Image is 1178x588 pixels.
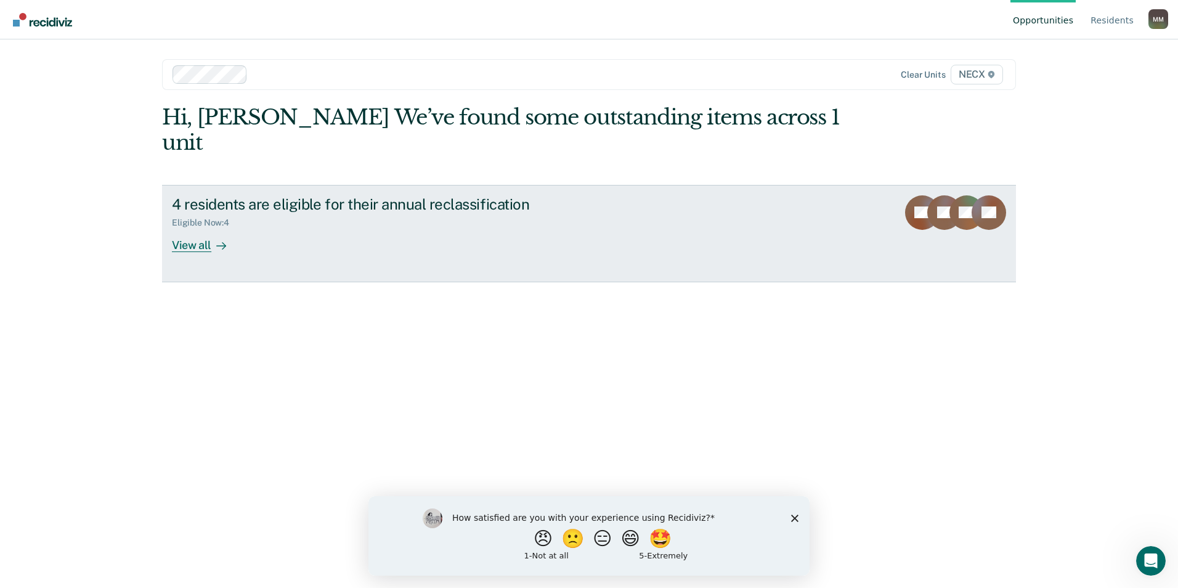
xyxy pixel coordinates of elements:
div: M M [1148,9,1168,29]
img: Recidiviz [13,13,72,27]
a: 4 residents are eligible for their annual reclassificationEligible Now:4View all [162,185,1016,282]
iframe: Intercom live chat [1136,546,1166,576]
div: Hi, [PERSON_NAME] We’ve found some outstanding items across 1 unit [162,105,845,155]
div: Eligible Now : 4 [172,218,239,228]
div: Clear units [901,70,946,80]
span: NECX [951,65,1003,84]
div: View all [172,228,241,252]
iframe: Survey by Kim from Recidiviz [368,496,810,576]
button: Profile dropdown button [1148,9,1168,29]
div: 4 residents are eligible for their annual reclassification [172,195,604,213]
